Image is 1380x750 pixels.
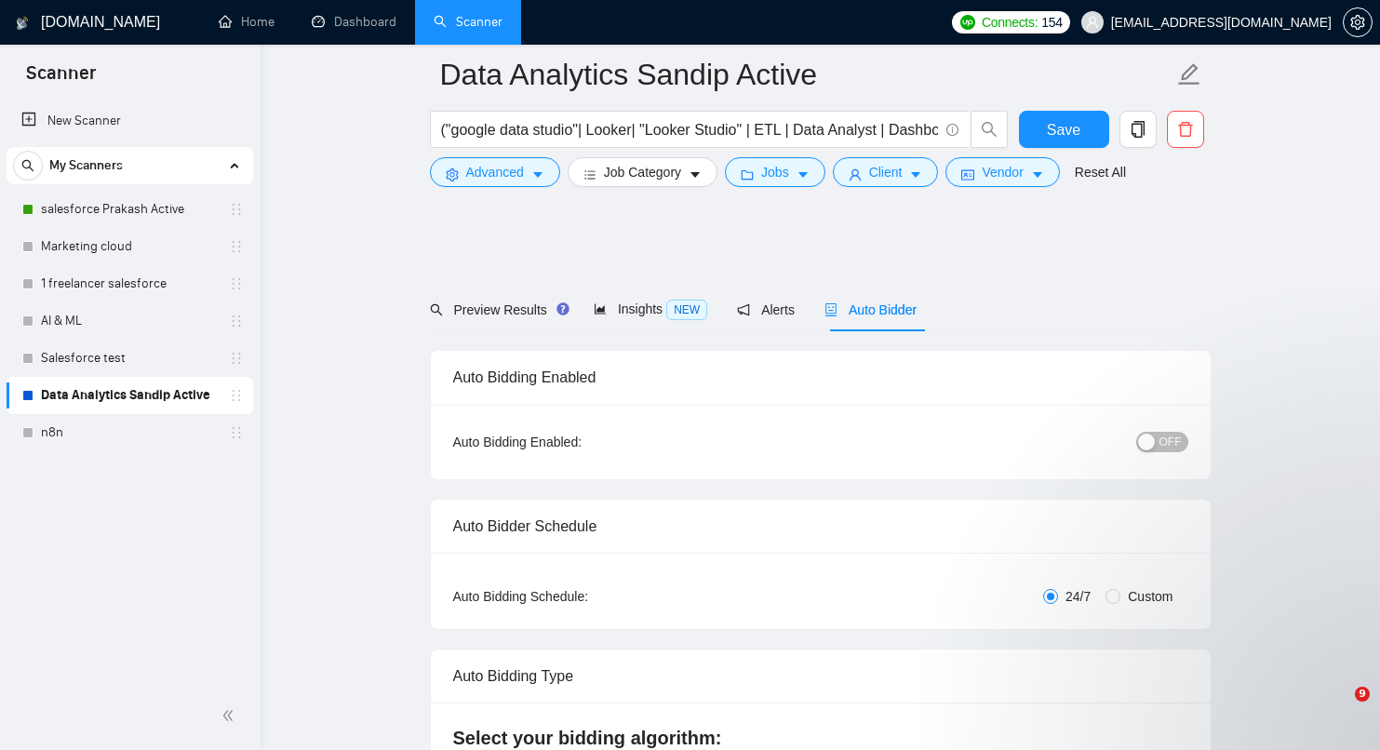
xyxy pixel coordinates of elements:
span: holder [229,388,244,403]
span: folder [741,167,754,181]
button: settingAdvancedcaret-down [430,157,560,187]
a: Reset All [1075,162,1126,182]
span: Alerts [737,302,795,317]
button: delete [1167,111,1204,148]
a: dashboardDashboard [312,14,396,30]
span: holder [229,314,244,328]
span: notification [737,303,750,316]
span: caret-down [797,167,810,181]
span: info-circle [946,124,958,136]
span: Vendor [982,162,1023,182]
a: setting [1343,15,1373,30]
iframe: Intercom live chat [1317,687,1361,731]
span: search [971,121,1007,138]
li: My Scanners [7,147,253,451]
a: Salesforce test [41,340,218,377]
div: Tooltip anchor [555,301,571,317]
span: holder [229,276,244,291]
button: copy [1119,111,1157,148]
span: search [430,303,443,316]
span: user [849,167,862,181]
span: NEW [666,300,707,320]
div: Auto Bidding Enabled [453,351,1188,404]
button: userClientcaret-down [833,157,939,187]
span: holder [229,202,244,217]
span: Connects: [982,12,1038,33]
img: upwork-logo.png [960,15,975,30]
a: Data Analytics Sandip Active [41,377,218,414]
div: Auto Bidding Enabled: [453,432,698,452]
span: double-left [221,706,240,725]
span: holder [229,239,244,254]
span: My Scanners [49,147,123,184]
a: homeHome [219,14,275,30]
span: caret-down [909,167,922,181]
span: copy [1120,121,1156,138]
span: caret-down [1031,167,1044,181]
span: 154 [1041,12,1062,33]
button: setting [1343,7,1373,37]
span: area-chart [594,302,607,315]
a: searchScanner [434,14,502,30]
span: Scanner [11,60,111,99]
span: Client [869,162,903,182]
a: New Scanner [21,102,238,140]
span: bars [583,167,596,181]
span: Preview Results [430,302,564,317]
a: salesforce Prakash Active [41,191,218,228]
span: edit [1177,62,1201,87]
span: 9 [1355,687,1370,702]
div: Auto Bidding Schedule: [453,586,698,607]
button: idcardVendorcaret-down [945,157,1059,187]
span: OFF [1159,432,1182,452]
a: 1 freelancer salesforce [41,265,218,302]
span: Save [1047,118,1080,141]
li: New Scanner [7,102,253,140]
span: holder [229,351,244,366]
span: setting [1344,15,1372,30]
button: folderJobscaret-down [725,157,825,187]
button: search [13,151,43,181]
span: user [1086,16,1099,29]
span: caret-down [689,167,702,181]
div: Auto Bidder Schedule [453,500,1188,553]
span: Jobs [761,162,789,182]
span: robot [824,303,837,316]
span: idcard [961,167,974,181]
span: search [14,159,42,172]
img: logo [16,8,29,38]
button: search [971,111,1008,148]
span: setting [446,167,459,181]
span: Auto Bidder [824,302,917,317]
a: n8n [41,414,218,451]
div: Auto Bidding Type [453,650,1188,703]
input: Search Freelance Jobs... [441,118,938,141]
button: barsJob Categorycaret-down [568,157,717,187]
a: AI & ML [41,302,218,340]
span: Job Category [604,162,681,182]
a: Marketing cloud [41,228,218,265]
span: Advanced [466,162,524,182]
span: caret-down [531,167,544,181]
input: Scanner name... [440,51,1173,98]
span: Insights [594,301,707,316]
span: delete [1168,121,1203,138]
span: holder [229,425,244,440]
button: Save [1019,111,1109,148]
